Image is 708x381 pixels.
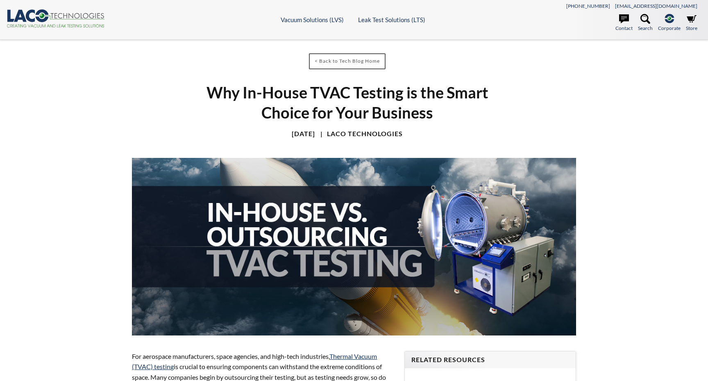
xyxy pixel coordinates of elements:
a: [PHONE_NUMBER] [566,3,610,9]
a: [EMAIL_ADDRESS][DOMAIN_NAME] [615,3,697,9]
h4: LACO Technologies [316,130,403,138]
a: Leak Test Solutions (LTS) [358,16,425,23]
img: In-house vs. Outsourcing TVAC Testing Banner [132,158,576,335]
h4: Related Resources [411,356,569,364]
h4: [DATE] [292,130,315,138]
a: < Back to Tech Blog Home [309,53,386,69]
a: Search [638,14,653,32]
h1: Why In-House TVAC Testing is the Smart Choice for Your Business [200,82,495,123]
a: Vacuum Solutions (LVS) [281,16,344,23]
a: Contact [615,14,633,32]
span: Corporate [658,24,681,32]
a: Store [686,14,697,32]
